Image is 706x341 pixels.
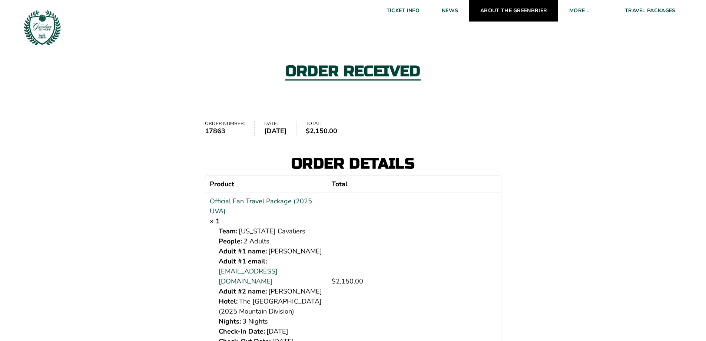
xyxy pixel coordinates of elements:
strong: Check-In Date: [219,327,265,337]
p: [PERSON_NAME] [219,246,323,256]
strong: × 1 [210,217,220,226]
p: [DATE] [219,327,323,337]
strong: Hotel: [219,296,238,306]
strong: 17863 [205,126,245,136]
p: The [GEOGRAPHIC_DATA] (2025 Mountain Division) [219,296,323,317]
span: $ [306,127,310,135]
strong: [DATE] [264,126,286,136]
bdi: 2,150.00 [306,127,337,135]
li: Total: [306,121,347,136]
span: $ [332,277,336,286]
img: Greenbrier Tip-Off [22,7,62,47]
th: Total [327,176,501,193]
th: Product [205,176,328,193]
h2: Order received [285,64,420,81]
strong: Adult #2 name: [219,286,267,296]
bdi: 2,150.00 [332,277,363,286]
p: 3 Nights [219,317,323,327]
h2: Order details [205,156,501,171]
strong: Team: [219,226,237,236]
strong: Adult #1 name: [219,246,267,256]
p: [US_STATE] Cavaliers [219,226,323,236]
strong: People: [219,236,242,246]
a: Official Fan Travel Package (2025 UVA) [210,196,323,216]
a: [EMAIL_ADDRESS][DOMAIN_NAME] [219,266,323,286]
li: Date: [264,121,296,136]
li: Order number: [205,121,255,136]
strong: Nights: [219,317,241,327]
p: [PERSON_NAME] [219,286,323,296]
p: 2 Adults [219,236,323,246]
strong: Adult #1 email: [219,256,267,266]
